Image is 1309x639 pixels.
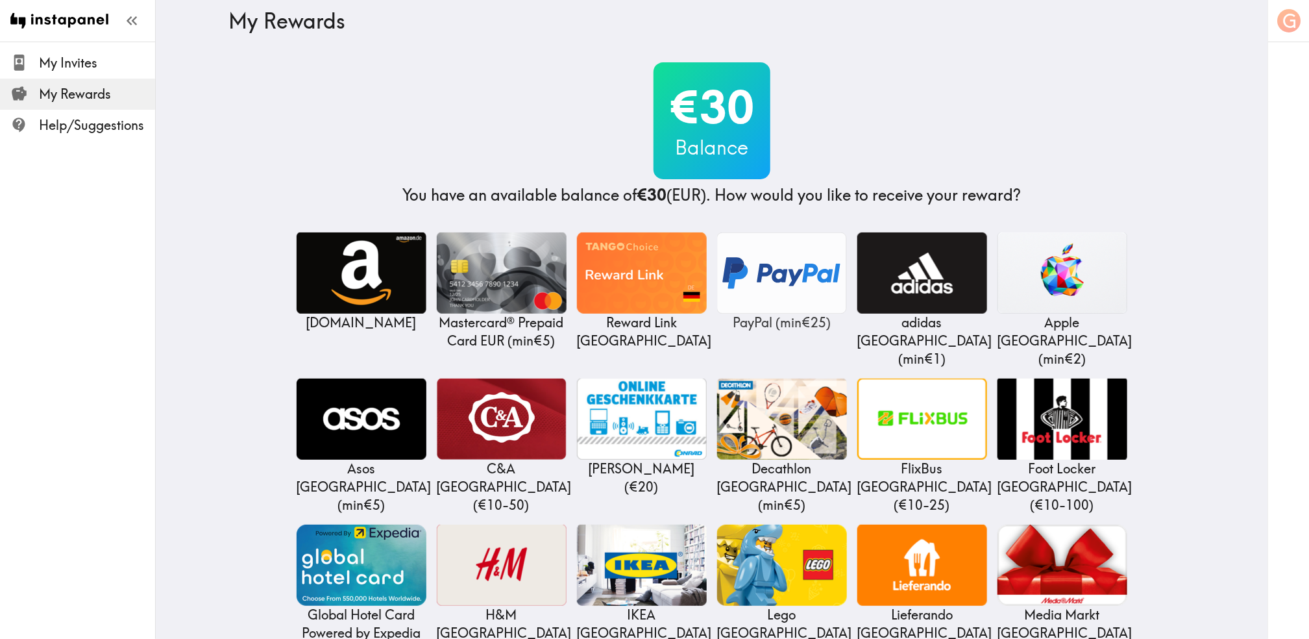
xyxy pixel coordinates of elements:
h3: My Rewards [229,8,1184,33]
span: G [1282,10,1297,32]
p: Decathlon [GEOGRAPHIC_DATA] ( min €5 ) [717,460,847,514]
a: Mastercard® Prepaid Card EURMastercard® Prepaid Card EUR (min€5) [437,232,567,350]
a: PayPalPayPal (min€25) [717,232,847,332]
p: Reward Link [GEOGRAPHIC_DATA] [577,314,707,350]
h2: €30 [654,81,770,134]
img: Global Hotel Card Powered by Expedia EUR [297,525,426,606]
a: Reward Link GermanyReward Link [GEOGRAPHIC_DATA] [577,232,707,350]
a: Decathlon GermanyDecathlon [GEOGRAPHIC_DATA] (min€5) [717,379,847,514]
b: €30 [637,185,667,205]
a: Amazon.de[DOMAIN_NAME] [297,232,426,332]
a: FlixBus GermanyFlixBus [GEOGRAPHIC_DATA] (€10-25) [857,379,987,514]
img: Amazon.de [297,232,426,314]
a: adidas Germanyadidas [GEOGRAPHIC_DATA] (min€1) [857,232,987,368]
p: adidas [GEOGRAPHIC_DATA] ( min €1 ) [857,314,987,368]
img: Mastercard® Prepaid Card EUR [437,232,567,314]
img: adidas Germany [857,232,987,314]
img: H&M Germany [437,525,567,606]
p: Mastercard® Prepaid Card EUR ( min €5 ) [437,314,567,350]
p: FlixBus [GEOGRAPHIC_DATA] ( €10 - 25 ) [857,460,987,514]
h4: You have an available balance of (EUR) . How would you like to receive your reward? [402,184,1021,207]
img: Reward Link Germany [577,232,707,314]
a: C&A GermanyC&A [GEOGRAPHIC_DATA] (€10-50) [437,379,567,514]
img: Media Markt Germany [997,525,1127,606]
p: Asos [GEOGRAPHIC_DATA] ( min €5 ) [297,460,426,514]
a: Asos GermanyAsos [GEOGRAPHIC_DATA] (min€5) [297,379,426,514]
img: Lego Germany [717,525,847,606]
span: Help/Suggestions [39,116,155,134]
a: Apple GermanyApple [GEOGRAPHIC_DATA] (min€2) [997,232,1127,368]
img: C&A Germany [437,379,567,460]
img: CONRAD [577,379,707,460]
p: [PERSON_NAME] ( €20 ) [577,460,707,496]
p: [DOMAIN_NAME] [297,314,426,332]
span: My Invites [39,54,155,72]
img: FlixBus Germany [857,379,987,460]
button: G [1276,8,1302,34]
p: C&A [GEOGRAPHIC_DATA] ( €10 - 50 ) [437,460,567,514]
h3: Balance [654,134,770,161]
img: Asos Germany [297,379,426,460]
img: Lieferando Germany [857,525,987,606]
img: IKEA Germany [577,525,707,606]
span: My Rewards [39,85,155,103]
a: CONRAD[PERSON_NAME] (€20) [577,379,707,496]
img: PayPal [717,232,847,314]
p: Apple [GEOGRAPHIC_DATA] ( min €2 ) [997,314,1127,368]
img: Apple Germany [997,232,1127,314]
p: PayPal ( min €25 ) [717,314,847,332]
img: Foot Locker Germany [997,379,1127,460]
p: Foot Locker [GEOGRAPHIC_DATA] ( €10 - 100 ) [997,460,1127,514]
a: Foot Locker GermanyFoot Locker [GEOGRAPHIC_DATA] (€10-100) [997,379,1127,514]
img: Decathlon Germany [717,379,847,460]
